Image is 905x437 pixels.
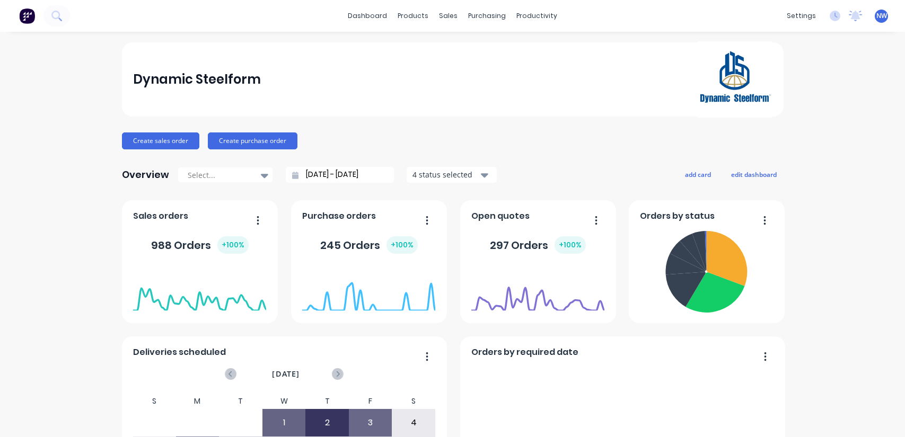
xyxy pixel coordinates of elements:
[342,8,392,24] a: dashboard
[640,210,715,222] span: Orders by status
[133,346,226,359] span: Deliveries scheduled
[392,8,434,24] div: products
[349,409,392,436] div: 3
[724,167,784,181] button: edit dashboard
[349,394,392,409] div: F
[511,8,563,24] div: productivity
[19,8,35,24] img: Factory
[151,236,249,254] div: 988 Orders
[306,409,348,436] div: 2
[176,394,219,409] div: M
[412,169,479,180] div: 4 status selected
[392,409,435,436] div: 4
[434,8,463,24] div: sales
[133,69,261,90] div: Dynamic Steelform
[471,210,530,222] span: Open quotes
[208,132,297,149] button: Create purchase order
[555,236,586,254] div: + 100 %
[678,167,718,181] button: add card
[463,8,511,24] div: purchasing
[698,41,772,118] img: Dynamic Steelform
[302,210,376,222] span: Purchase orders
[262,394,306,409] div: W
[392,394,435,409] div: S
[320,236,418,254] div: 245 Orders
[133,210,188,222] span: Sales orders
[122,132,199,149] button: Create sales order
[386,236,418,254] div: + 100 %
[490,236,586,254] div: 297 Orders
[781,8,821,24] div: settings
[133,394,176,409] div: S
[219,394,262,409] div: T
[305,394,349,409] div: T
[122,164,169,185] div: Overview
[217,236,249,254] div: + 100 %
[876,11,887,21] span: NW
[263,409,305,436] div: 1
[272,368,300,380] span: [DATE]
[407,167,497,183] button: 4 status selected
